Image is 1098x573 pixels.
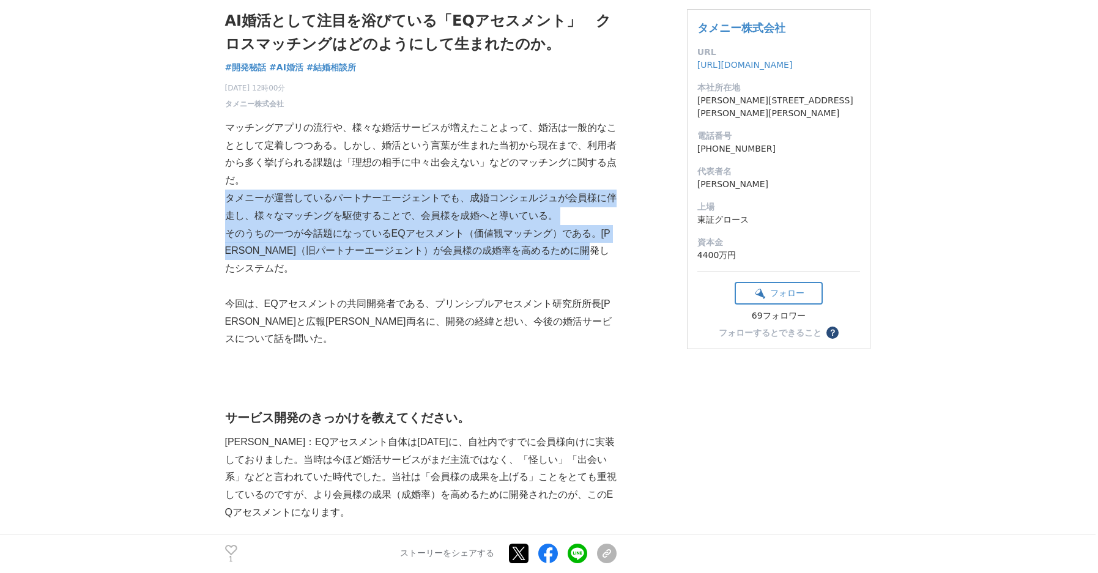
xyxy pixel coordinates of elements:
dd: [PERSON_NAME][STREET_ADDRESS][PERSON_NAME][PERSON_NAME] [697,94,860,120]
dt: 電話番号 [697,130,860,142]
div: 69フォロワー [735,311,823,322]
a: [URL][DOMAIN_NAME] [697,60,793,70]
dd: 4400万円 [697,249,860,262]
p: ストーリーをシェアする [400,549,494,560]
p: タメニーが運営しているパートナーエージェントでも、成婚コンシェルジュが会員様に伴走し、様々なマッチングを駆使することで、会員様を成婚へと導いている。 [225,190,617,225]
p: 今回は、EQアセスメントの共同開発者である、プリンシプルアセスメント研究所所長[PERSON_NAME]と広報[PERSON_NAME]両名に、開発の経緯と想い、今後の婚活サービスについて話を聞いた。 [225,295,617,348]
button: ？ [826,327,839,339]
a: #開発秘話 [225,61,267,74]
dt: 上場 [697,201,860,213]
dd: [PERSON_NAME] [697,178,860,191]
strong: サービス開発のきっかけを教えてください。 [225,411,470,424]
a: #結婚相談所 [306,61,357,74]
p: そのうちの一つが今話題になっているEQアセスメント（価値観マッチング）である。[PERSON_NAME]（旧パートナーエージェント）が会員様の成婚率を高めるために開発したシステムだ。 [225,225,617,278]
span: ？ [828,328,837,337]
button: フォロー [735,282,823,305]
dt: 代表者名 [697,165,860,178]
dt: 資本金 [697,236,860,249]
span: #開発秘話 [225,62,267,73]
span: #結婚相談所 [306,62,357,73]
dt: URL [697,46,860,59]
a: #AI婚活 [269,61,303,74]
span: #AI婚活 [269,62,303,73]
h1: AI婚活として注目を浴びている「EQアセスメント」 クロスマッチングはどのようにして生まれたのか。 [225,9,617,56]
dd: [PHONE_NUMBER] [697,142,860,155]
dd: 東証グロース [697,213,860,226]
p: マッチングアプリの流行や、様々な婚活サービスが増えたことよって、婚活は一般的なこととして定着しつつある。しかし、婚活という言葉が生まれた当初から現在まで、利用者から多く挙げられる課題は「理想の相... [225,119,617,190]
p: [PERSON_NAME]：EQアセスメント自体は[DATE]に、自社内ですでに会員様向けに実装しておりました。当時は今ほど婚活サービスがまだ主流ではなく、「怪しい」「出会い系」などと言われてい... [225,434,617,522]
a: タメニー株式会社 [697,21,785,34]
p: 1 [225,556,237,563]
a: タメニー株式会社 [225,98,284,109]
dt: 本社所在地 [697,81,860,94]
div: フォローするとできること [719,328,822,337]
span: [DATE] 12時00分 [225,83,286,94]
